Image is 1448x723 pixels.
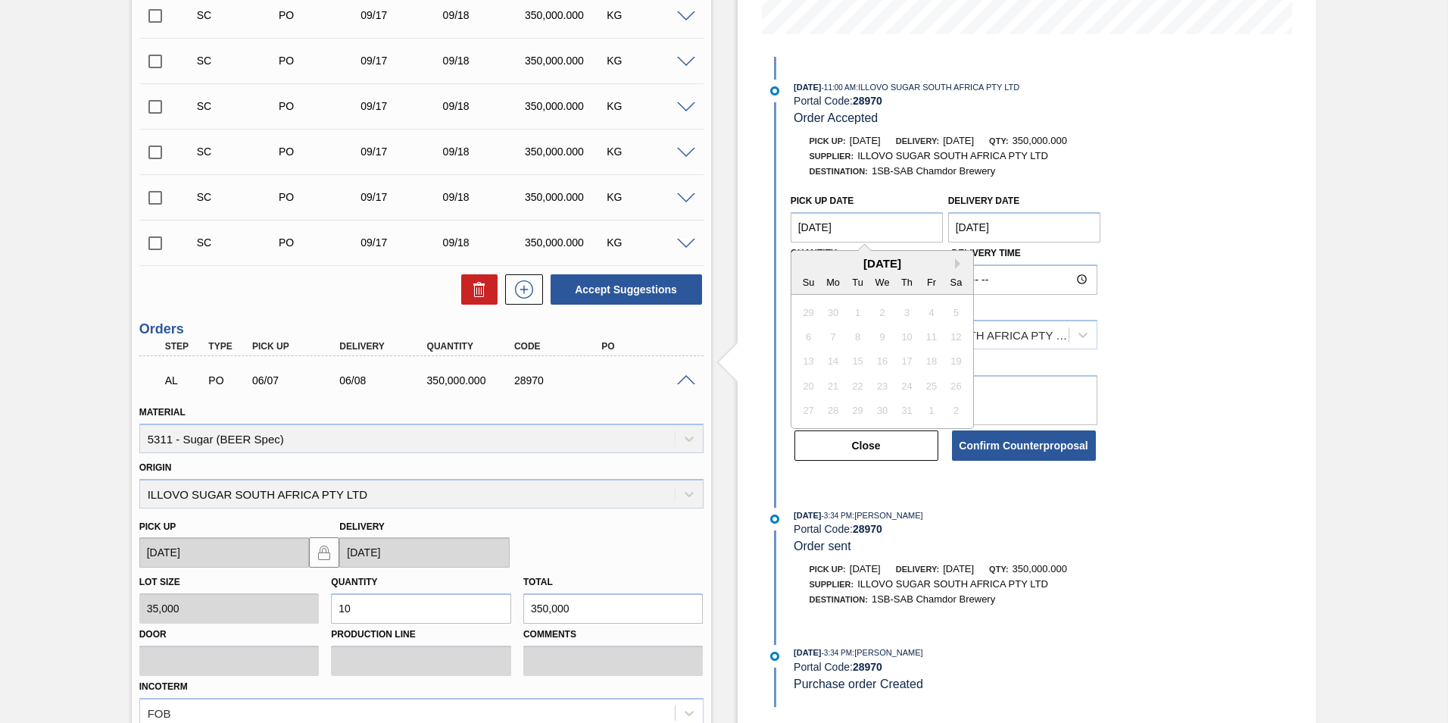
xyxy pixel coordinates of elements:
[794,511,821,520] span: [DATE]
[498,274,543,305] div: New suggestion
[204,374,250,387] div: Purchase order
[798,302,819,322] div: Not available Sunday, June 29th, 2025
[989,136,1008,146] span: Qty:
[204,341,250,352] div: Type
[439,55,531,67] div: 09/18/2025
[852,648,923,657] span: : [PERSON_NAME]
[989,565,1008,574] span: Qty:
[551,274,702,305] button: Accept Suggestions
[357,55,448,67] div: 09/17/2025
[770,86,779,95] img: atual
[822,400,843,421] div: Not available Monday, July 28th, 2025
[946,302,966,322] div: Not available Saturday, July 5th, 2025
[810,565,846,574] span: Pick up:
[523,577,553,587] label: Total
[357,236,448,249] div: 09/17/2025
[822,512,853,520] span: - 3:34 PM
[423,341,521,352] div: Quantity
[897,376,917,396] div: Not available Thursday, July 24th, 2025
[1013,135,1067,146] span: 350,000.000
[946,351,966,371] div: Not available Saturday, July 19th, 2025
[810,580,854,589] span: Supplier:
[896,136,939,146] span: Delivery:
[798,271,819,292] div: Su
[850,563,881,574] span: [DATE]
[331,577,377,587] label: Quantity
[357,100,448,112] div: 09/17/2025
[872,271,892,292] div: We
[521,9,613,21] div: 350,000.000
[872,400,892,421] div: Not available Wednesday, July 30th, 2025
[872,302,892,322] div: Not available Wednesday, July 2nd, 2025
[897,351,917,371] div: Not available Thursday, July 17th, 2025
[921,302,941,322] div: Not available Friday, July 4th, 2025
[847,351,868,371] div: Not available Tuesday, July 15th, 2025
[331,624,511,646] label: Production Line
[521,236,613,249] div: 350,000.000
[810,595,868,604] span: Destination:
[946,327,966,347] div: Not available Saturday, July 12th, 2025
[857,578,1048,590] span: ILLOVO SUGAR SOUTH AFRICA PTY LTD
[148,706,171,719] div: FOB
[275,191,367,203] div: Purchase order
[454,274,498,305] div: Delete Suggestions
[275,100,367,112] div: Purchase order
[822,351,843,371] div: Not available Monday, July 14th, 2025
[948,212,1101,243] input: mm/dd/yyyy
[248,341,346,352] div: Pick up
[921,271,941,292] div: Fr
[521,191,613,203] div: 350,000.000
[193,191,285,203] div: Suggestion Created
[1013,563,1067,574] span: 350,000.000
[872,165,995,177] span: 1SB-SAB Chamdor Brewery
[791,248,837,258] label: Quantity
[794,661,1153,673] div: Portal Code:
[897,327,917,347] div: Not available Thursday, July 10th, 2025
[521,100,613,112] div: 350,000.000
[794,523,1153,535] div: Portal Code:
[798,400,819,421] div: Not available Sunday, July 27th, 2025
[796,300,968,423] div: month 2025-07
[603,146,694,158] div: KG
[165,374,203,387] p: AL
[603,191,694,203] div: KG
[339,521,385,532] label: Delivery
[139,681,188,692] label: Incoterm
[248,374,346,387] div: 06/07/2025
[952,243,1097,264] label: Delivery Time
[810,167,868,176] span: Destination:
[822,327,843,347] div: Not available Monday, July 7th, 2025
[598,341,695,352] div: PO
[139,577,180,587] label: Lot size
[439,9,531,21] div: 09/18/2025
[603,55,694,67] div: KG
[794,540,851,552] span: Order sent
[847,400,868,421] div: Not available Tuesday, July 29th, 2025
[853,523,882,535] strong: 28970
[794,648,821,657] span: [DATE]
[822,649,853,657] span: - 3:34 PM
[439,100,531,112] div: 09/18/2025
[139,624,320,646] label: Door
[810,152,854,161] span: Supplier:
[510,374,608,387] div: 28970
[943,563,974,574] span: [DATE]
[335,341,433,352] div: Delivery
[798,351,819,371] div: Not available Sunday, July 13th, 2025
[872,327,892,347] div: Not available Wednesday, July 9th, 2025
[523,624,704,646] label: Comments
[857,150,1048,161] span: ILLOVO SUGAR SOUTH AFRICA PTY LTD
[543,273,704,306] div: Accept Suggestions
[791,257,973,270] div: [DATE]
[339,537,510,568] input: mm/dd/yyyy
[791,212,944,243] input: mm/dd/yyyy
[161,364,207,397] div: Awaiting Load Composition
[275,146,367,158] div: Purchase order
[193,236,285,249] div: Suggestion Created
[822,376,843,396] div: Not available Monday, July 21st, 2025
[521,55,613,67] div: 350,000.000
[521,146,613,158] div: 350,000.000
[897,302,917,322] div: Not available Thursday, July 3rd, 2025
[853,95,882,107] strong: 28970
[850,135,881,146] span: [DATE]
